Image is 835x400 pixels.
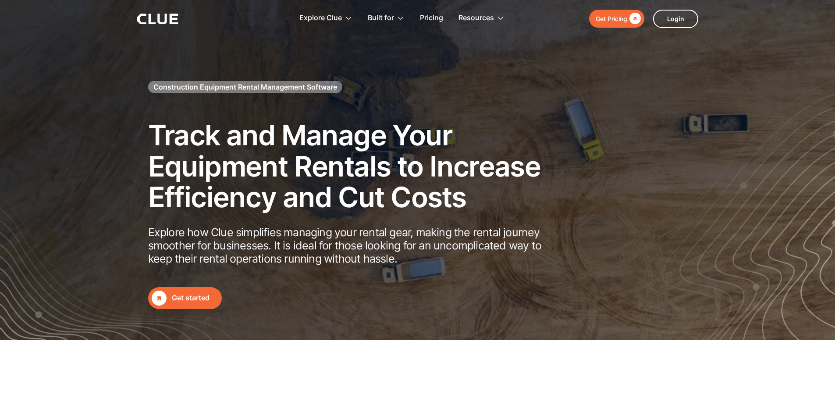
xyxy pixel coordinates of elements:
[458,4,505,32] div: Resources
[299,4,342,32] div: Explore Clue
[653,10,698,28] a: Login
[153,82,337,92] h1: Construction Equipment Rental Management Software
[368,4,394,32] div: Built for
[458,4,494,32] div: Resources
[148,287,222,309] a: Get started
[152,291,167,306] div: 
[299,4,352,32] div: Explore Clue
[420,4,443,32] a: Pricing
[596,13,627,24] div: Get Pricing
[368,4,405,32] div: Built for
[172,292,218,303] div: Get started
[148,226,565,265] p: Explore how Clue simplifies managing your rental gear, making the rental journey smoother for bus...
[641,79,835,340] img: Construction fleet management software
[148,120,565,213] h2: Track and Manage Your Equipment Rentals to Increase Efficiency and Cut Costs
[589,10,644,28] a: Get Pricing
[627,13,641,24] div: 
